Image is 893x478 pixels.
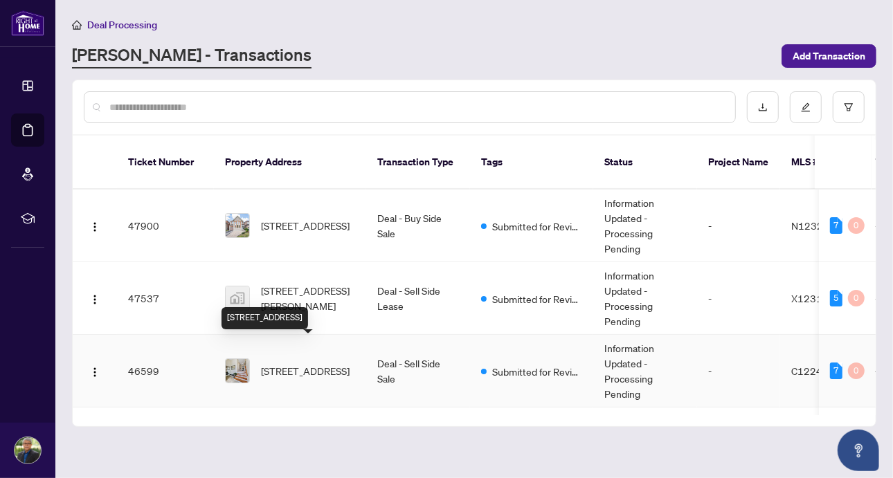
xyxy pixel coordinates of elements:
td: 47900 [117,190,214,262]
img: logo [11,10,44,36]
div: 7 [830,217,842,234]
img: thumbnail-img [226,286,249,310]
img: Logo [89,294,100,305]
td: Deal - Sell Side Lease [366,262,470,335]
td: 47537 [117,262,214,335]
div: 5 [830,290,842,306]
button: download [747,91,779,123]
span: [STREET_ADDRESS][PERSON_NAME] [261,283,355,313]
img: thumbnail-img [226,359,249,383]
td: - [697,190,780,262]
span: Submitted for Review [492,291,582,306]
th: Property Address [214,136,366,190]
img: Logo [89,367,100,378]
span: filter [844,102,854,112]
span: edit [801,102,811,112]
span: home [72,20,82,30]
span: C12241860 [791,365,847,377]
th: Ticket Number [117,136,214,190]
td: Information Updated - Processing Pending [593,262,697,335]
td: Deal - Buy Side Sale [366,190,470,262]
td: Information Updated - Processing Pending [593,335,697,407]
span: X12314008 [791,292,847,304]
td: - [697,262,780,335]
img: Profile Icon [15,437,41,463]
td: Deal - Sell Side Sale [366,335,470,407]
td: 46599 [117,335,214,407]
span: [STREET_ADDRESS] [261,363,350,378]
button: filter [833,91,865,123]
th: Tags [470,136,593,190]
button: Logo [84,287,106,309]
th: Transaction Type [366,136,470,190]
span: download [758,102,768,112]
img: thumbnail-img [226,214,249,237]
button: Add Transaction [782,44,876,68]
span: N12321505 [791,219,848,232]
img: Logo [89,221,100,232]
div: 7 [830,362,842,379]
th: MLS # [780,136,863,190]
td: - [697,335,780,407]
div: [STREET_ADDRESS] [222,307,308,329]
span: Deal Processing [87,19,157,31]
div: 0 [848,217,865,234]
th: Project Name [697,136,780,190]
td: Information Updated - Processing Pending [593,190,697,262]
div: 0 [848,362,865,379]
button: Open asap [838,430,879,471]
button: Logo [84,360,106,382]
button: Logo [84,214,106,237]
span: Submitted for Review [492,219,582,234]
span: [STREET_ADDRESS] [261,218,350,233]
span: Submitted for Review [492,364,582,379]
button: edit [790,91,822,123]
th: Status [593,136,697,190]
span: Add Transaction [793,45,865,67]
div: 0 [848,290,865,306]
a: [PERSON_NAME] - Transactions [72,44,312,68]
